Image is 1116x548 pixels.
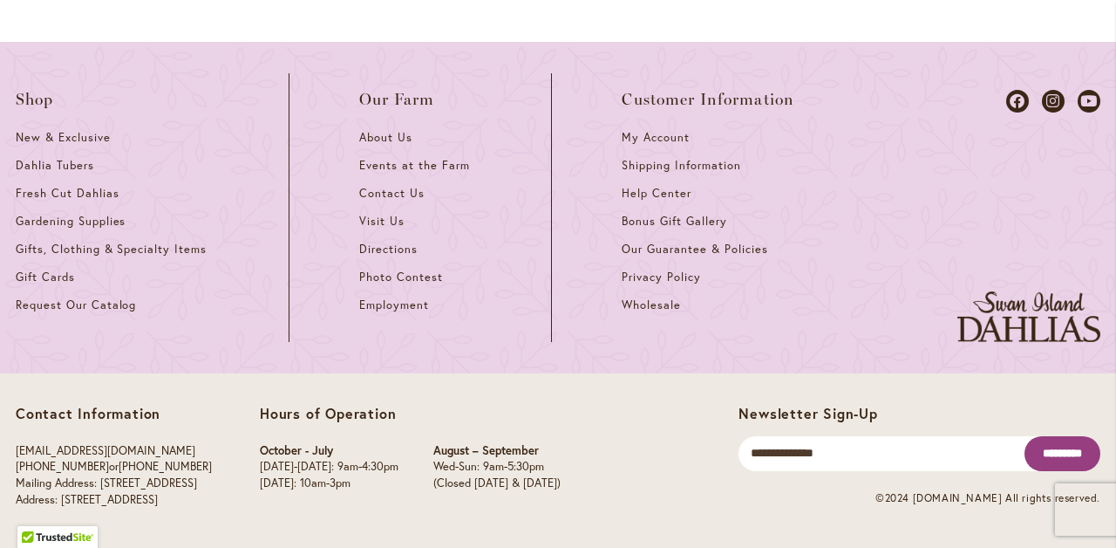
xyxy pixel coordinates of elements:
[16,158,94,173] span: Dahlia Tubers
[260,443,398,460] p: October - July
[16,459,109,474] a: [PHONE_NUMBER]
[16,443,212,508] p: or Mailing Address: [STREET_ADDRESS] Address: [STREET_ADDRESS]
[622,242,767,257] span: Our Guarantee & Policies
[359,91,434,108] span: Our Farm
[260,405,561,422] p: Hours of Operation
[16,91,54,108] span: Shop
[622,186,691,201] span: Help Center
[1006,90,1029,113] a: Dahlias on Facebook
[16,242,207,257] span: Gifts, Clothing & Specialty Items
[622,91,794,108] span: Customer Information
[433,443,561,460] p: August – September
[119,459,212,474] a: [PHONE_NUMBER]
[622,214,726,229] span: Bonus Gift Gallery
[622,130,690,145] span: My Account
[622,298,681,312] span: Wholesale
[738,404,877,422] span: Newsletter Sign-Up
[16,443,195,458] a: [EMAIL_ADDRESS][DOMAIN_NAME]
[359,130,412,145] span: About Us
[16,270,75,284] span: Gift Cards
[359,298,429,312] span: Employment
[433,476,561,492] p: (Closed [DATE] & [DATE])
[622,270,701,284] span: Privacy Policy
[359,242,418,257] span: Directions
[359,186,425,201] span: Contact Us
[1078,90,1100,113] a: Dahlias on Youtube
[359,214,405,229] span: Visit Us
[16,186,119,201] span: Fresh Cut Dahlias
[260,476,398,492] p: [DATE]: 10am-3pm
[1042,90,1065,113] a: Dahlias on Instagram
[433,459,561,476] p: Wed-Sun: 9am-5:30pm
[16,130,111,145] span: New & Exclusive
[16,405,212,422] p: Contact Information
[16,214,126,229] span: Gardening Supplies
[359,158,469,173] span: Events at the Farm
[16,298,136,312] span: Request Our Catalog
[359,270,443,284] span: Photo Contest
[260,459,398,476] p: [DATE]-[DATE]: 9am-4:30pm
[622,158,740,173] span: Shipping Information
